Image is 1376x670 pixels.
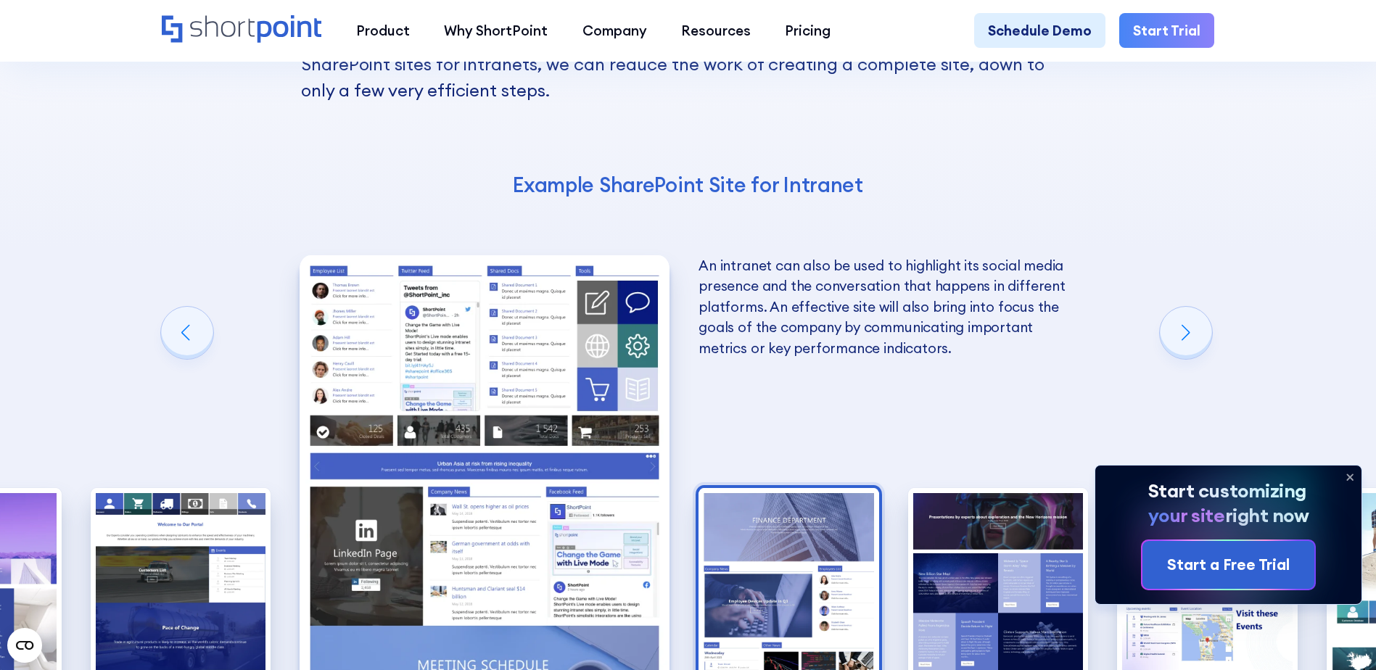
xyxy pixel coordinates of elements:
button: Open CMP widget [7,628,42,663]
a: Schedule Demo [974,13,1105,47]
div: Resources [681,20,751,41]
div: Pricing [785,20,831,41]
div: Previous slide [161,307,213,359]
p: An intranet can also be used to highlight its social media presence and the conversation that hap... [699,255,1068,358]
div: Product [356,20,410,41]
a: Resources [664,13,767,47]
div: Company [582,20,647,41]
div: Start a Free Trial [1167,553,1290,576]
a: Company [565,13,664,47]
h4: Example SharePoint Site for Intranet [301,172,1075,199]
a: Start Trial [1119,13,1214,47]
a: Pricing [768,13,848,47]
div: Next slide [1160,307,1212,359]
a: Product [339,13,427,47]
a: Why ShortPoint [427,13,565,47]
iframe: Chat Widget [1303,600,1376,670]
a: Home [162,15,322,45]
div: Why ShortPoint [444,20,548,41]
a: Start a Free Trial [1142,541,1314,589]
